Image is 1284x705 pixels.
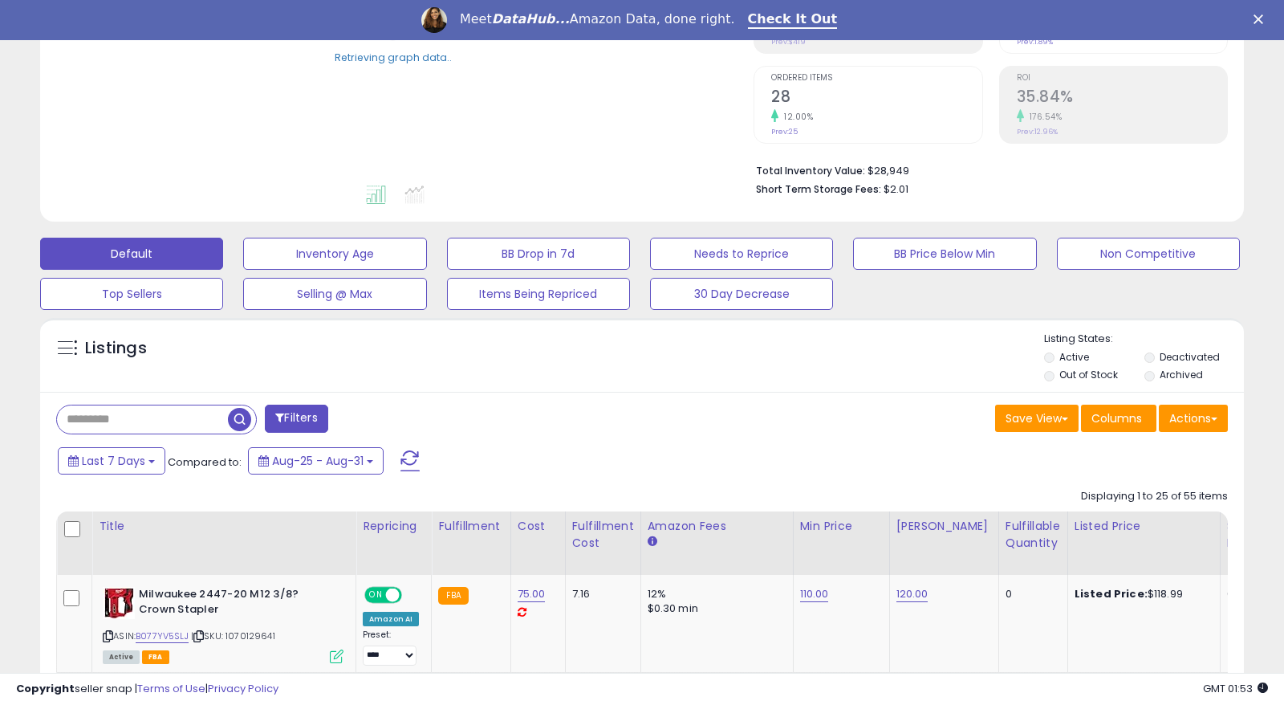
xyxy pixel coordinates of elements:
p: Listing States: [1044,332,1244,347]
button: Inventory Age [243,238,426,270]
button: Columns [1081,405,1156,432]
div: 12% [648,587,781,601]
b: Listed Price: [1075,586,1148,601]
label: Deactivated [1160,350,1220,364]
button: Actions [1159,405,1228,432]
strong: Copyright [16,681,75,696]
small: 176.54% [1024,111,1063,123]
div: Fulfillable Quantity [1006,518,1061,552]
div: 0.00 [1227,587,1254,601]
div: Fulfillment [438,518,503,535]
h5: Listings [85,337,147,360]
div: Ship Price [1227,518,1259,552]
img: 41Y5O5bdFWL._SL40_.jpg [103,587,135,619]
a: 120.00 [896,586,928,602]
div: 7.16 [572,587,628,601]
div: Title [99,518,349,535]
div: seller snap | | [16,682,278,697]
div: ASIN: [103,587,343,662]
button: Needs to Reprice [650,238,833,270]
a: 75.00 [518,586,546,602]
b: Short Term Storage Fees: [756,182,881,196]
span: $2.01 [884,181,908,197]
small: Prev: 12.96% [1017,127,1058,137]
span: | SKU: 1070129641 [191,630,275,642]
button: Last 7 Days [58,447,165,475]
span: Columns [1091,410,1142,426]
div: Fulfillment Cost [572,518,634,552]
small: Prev: 1.89% [1017,37,1053,47]
button: Filters [265,405,327,433]
label: Active [1059,350,1089,364]
span: All listings currently available for purchase on Amazon [103,650,140,664]
button: BB Price Below Min [853,238,1036,270]
span: ROI [1017,74,1227,83]
div: Repricing [363,518,425,535]
button: Non Competitive [1057,238,1240,270]
div: [PERSON_NAME] [896,518,992,535]
div: Preset: [363,630,419,666]
span: FBA [142,650,169,664]
h2: 28 [771,88,981,109]
li: $28,949 [756,160,1216,179]
button: Default [40,238,223,270]
button: Top Sellers [40,278,223,310]
button: 30 Day Decrease [650,278,833,310]
div: Retrieving graph data.. [335,50,452,64]
small: Amazon Fees. [648,535,657,549]
span: Compared to: [168,454,242,470]
b: Milwaukee 2447-20 M12 3/8? Crown Stapler [139,587,334,621]
small: Prev: 25 [771,127,798,137]
button: Items Being Repriced [447,278,630,310]
small: FBA [438,587,468,605]
label: Out of Stock [1059,368,1118,381]
span: Last 7 Days [82,453,145,469]
span: Ordered Items [771,74,981,83]
span: OFF [400,589,425,602]
a: Privacy Policy [208,681,278,696]
div: $118.99 [1075,587,1208,601]
button: Aug-25 - Aug-31 [248,447,384,475]
label: Archived [1160,368,1203,381]
div: Amazon AI [363,612,419,626]
div: 0 [1006,587,1055,601]
b: Total Inventory Value: [756,164,865,177]
span: ON [366,589,386,602]
a: B077YV5SLJ [136,630,189,643]
span: 2025-09-8 01:53 GMT [1203,681,1268,696]
a: 110.00 [800,586,829,602]
i: DataHub... [492,11,570,26]
button: Save View [995,405,1079,432]
div: Meet Amazon Data, done right. [460,11,735,27]
h2: 35.84% [1017,88,1227,109]
button: BB Drop in 7d [447,238,630,270]
div: Close [1254,14,1270,24]
small: 12.00% [778,111,813,123]
div: Listed Price [1075,518,1213,535]
small: Prev: $419 [771,37,806,47]
a: Check It Out [748,11,838,29]
div: $0.30 min [648,601,781,616]
div: Displaying 1 to 25 of 55 items [1081,489,1228,504]
div: Cost [518,518,559,535]
span: Aug-25 - Aug-31 [272,453,364,469]
div: Min Price [800,518,883,535]
a: Terms of Use [137,681,205,696]
img: Profile image for Georgie [421,7,447,33]
button: Selling @ Max [243,278,426,310]
div: Amazon Fees [648,518,786,535]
